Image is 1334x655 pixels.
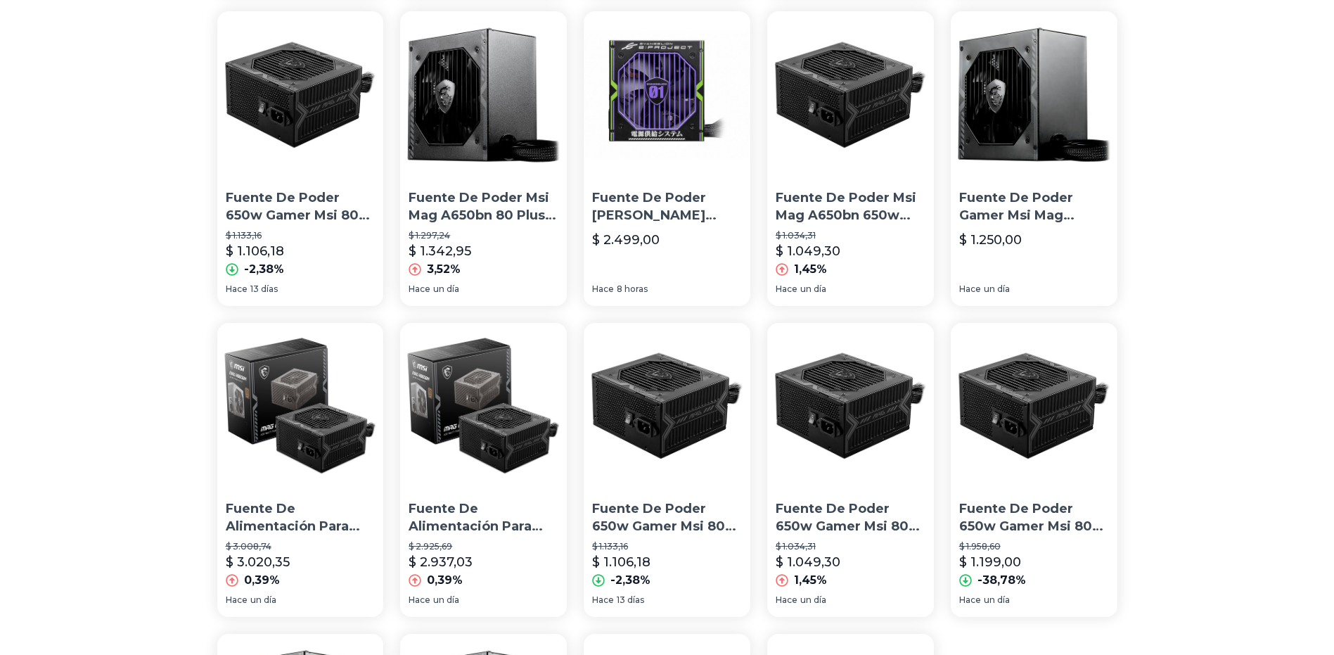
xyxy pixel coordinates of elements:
img: Fuente De Alimentación Para Juegos Msi Mag A650bn 650w 80 Pl [400,323,567,490]
p: 3,52% [427,261,461,278]
p: Fuente De Alimentación Para Juegos Msi Mag A650bn 650w 80 Pl [409,500,558,535]
p: 1,45% [794,261,827,278]
a: Fuente De Poder 650w Gamer Msi 80 Plus Bronze Mag A650bn AtxFuente De Poder 650w Gamer Msi 80 Plu... [217,11,384,305]
p: $ 1.106,18 [592,552,650,572]
p: $ 1.034,31 [776,230,925,241]
span: 13 días [250,284,278,295]
img: Fuente De Alimentación Para Juegos Msi Mag A650bn 650w 80 Pl [217,323,384,490]
span: un día [800,594,826,606]
p: $ 1.034,31 [776,541,925,552]
p: Fuente De Poder 650w Gamer Msi 80 Plus Bronze Mag A650bn Atx [226,189,376,224]
p: Fuente De Poder 650w Gamer Msi 80 Plus Bronze Mag A650bn Atx Color Negro [592,500,742,535]
a: Fuente De Poder Eva 650w Msi 80 Plus Br Mag A650bn E-projectFuente De Poder [PERSON_NAME] 650w Ms... [584,11,750,305]
p: 1,45% [794,572,827,589]
p: $ 1.106,18 [226,241,284,261]
p: $ 2.925,69 [409,541,558,552]
p: 0,39% [427,572,463,589]
a: Fuente De Poder Msi Mag A650bn 80 Plus Bronze Atx 120mm 650wFuente De Poder Msi Mag A650bn 80 Plu... [400,11,567,305]
p: $ 1.049,30 [776,552,840,572]
span: un día [800,284,826,295]
p: $ 1.342,95 [409,241,471,261]
span: Hace [776,594,797,606]
span: 8 horas [617,284,648,295]
span: 13 días [617,594,644,606]
span: Hace [776,284,797,295]
img: Fuente De Poder Msi Mag A650bn 80 Plus Bronze Atx 120mm 650w [400,11,567,178]
p: -2,38% [610,572,650,589]
span: Hace [226,594,248,606]
p: Fuente De Poder 650w Gamer Msi 80 Plus Bronze Mag A650bn Atx Color Negro [776,500,925,535]
p: Fuente De Poder 650w Gamer Msi 80 Plus Bronze Mag A650bn Atx Color Negro [959,500,1109,535]
p: $ 1.133,16 [592,541,742,552]
span: un día [984,594,1010,606]
p: $ 1.250,00 [959,230,1022,250]
span: un día [984,284,1010,295]
a: Fuente De Poder Msi Mag A650bn 650w 80+ BronzeFuente De Poder Msi Mag A650bn 650w 80+ Bronze$ 1.0... [767,11,934,305]
p: $ 3.020,35 [226,552,290,572]
img: Fuente De Poder 650w Gamer Msi 80 Plus Bronze Mag A650bn Atx Color Negro [951,323,1117,490]
span: Hace [959,594,981,606]
p: Fuente De Poder Msi Mag A650bn 80 Plus Bronze Atx 120mm 650w [409,189,558,224]
p: $ 2.937,03 [409,552,473,572]
p: $ 1.049,30 [776,241,840,261]
p: Fuente De Poder Msi Mag A650bn 650w 80+ Bronze [776,189,925,224]
p: -2,38% [244,261,284,278]
img: Fuente De Poder 650w Gamer Msi 80 Plus Bronze Mag A650bn Atx Color Negro [767,323,934,490]
span: Hace [592,284,614,295]
a: Fuente De Alimentación Para Juegos Msi Mag A650bn 650w 80 PlFuente De Alimentación Para Juegos Ms... [217,323,384,617]
a: Fuente De Alimentación Para Juegos Msi Mag A650bn 650w 80 PlFuente De Alimentación Para Juegos Ms... [400,323,567,617]
img: Fuente De Poder Eva 650w Msi 80 Plus Br Mag A650bn E-project [584,11,750,178]
p: $ 1.199,00 [959,552,1021,572]
p: $ 1.133,16 [226,230,376,241]
a: Fuente De Poder Gamer Msi Mag A650bn 650w Atx 80 Plus BronzeFuente De Poder Gamer Msi Mag A650bn ... [951,11,1117,305]
span: un día [433,594,459,606]
span: Hace [592,594,614,606]
p: -38,78% [977,572,1026,589]
p: $ 2.499,00 [592,230,660,250]
p: Fuente De Poder [PERSON_NAME] 650w Msi 80 Plus Br Mag A650bn E-project [592,189,742,224]
a: Fuente De Poder 650w Gamer Msi 80 Plus Bronze Mag A650bn Atx Color NegroFuente De Poder 650w Game... [584,323,750,617]
p: 0,39% [244,572,280,589]
img: Fuente De Poder Msi Mag A650bn 650w 80+ Bronze [767,11,934,178]
span: Hace [959,284,981,295]
span: Hace [226,284,248,295]
a: Fuente De Poder 650w Gamer Msi 80 Plus Bronze Mag A650bn Atx Color NegroFuente De Poder 650w Game... [767,323,934,617]
img: Fuente De Poder Gamer Msi Mag A650bn 650w Atx 80 Plus Bronze [951,11,1117,178]
span: Hace [409,284,430,295]
img: Fuente De Poder 650w Gamer Msi 80 Plus Bronze Mag A650bn Atx [217,11,384,178]
p: Fuente De Poder Gamer Msi Mag A650bn 650w Atx 80 Plus Bronze [959,189,1109,224]
span: Hace [409,594,430,606]
p: $ 3.008,74 [226,541,376,552]
p: $ 1.297,24 [409,230,558,241]
span: un día [433,284,459,295]
p: Fuente De Alimentación Para Juegos Msi Mag A650bn 650w 80 Pl [226,500,376,535]
p: $ 1.958,60 [959,541,1109,552]
img: Fuente De Poder 650w Gamer Msi 80 Plus Bronze Mag A650bn Atx Color Negro [584,323,750,490]
a: Fuente De Poder 650w Gamer Msi 80 Plus Bronze Mag A650bn Atx Color NegroFuente De Poder 650w Game... [951,323,1117,617]
span: un día [250,594,276,606]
